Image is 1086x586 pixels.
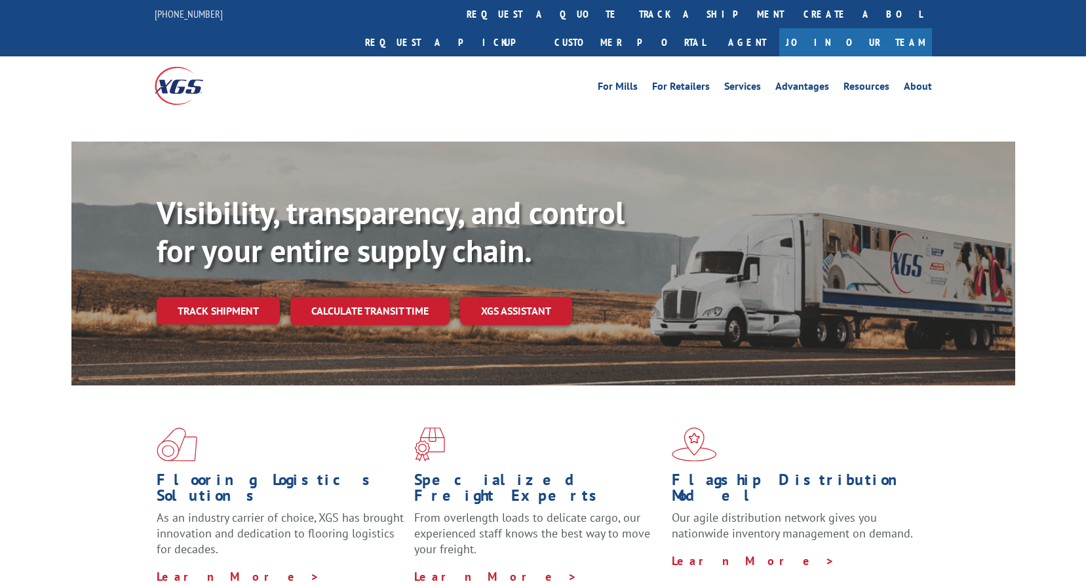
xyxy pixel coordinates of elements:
a: Join Our Team [779,28,932,56]
a: Resources [844,81,889,96]
span: Our agile distribution network gives you nationwide inventory management on demand. [672,510,913,541]
a: Customer Portal [545,28,715,56]
a: Advantages [775,81,829,96]
a: Learn More > [414,569,577,584]
a: XGS ASSISTANT [460,297,572,325]
img: xgs-icon-flagship-distribution-model-red [672,427,717,461]
a: Track shipment [157,297,280,324]
a: About [904,81,932,96]
img: xgs-icon-total-supply-chain-intelligence-red [157,427,197,461]
h1: Flooring Logistics Solutions [157,472,404,510]
b: Visibility, transparency, and control for your entire supply chain. [157,192,625,271]
a: [PHONE_NUMBER] [155,7,223,20]
a: Request a pickup [355,28,545,56]
a: For Retailers [652,81,710,96]
h1: Flagship Distribution Model [672,472,920,510]
a: Learn More > [157,569,320,584]
p: From overlength loads to delicate cargo, our experienced staff knows the best way to move your fr... [414,510,662,568]
a: Calculate transit time [290,297,450,325]
img: xgs-icon-focused-on-flooring-red [414,427,445,461]
a: For Mills [598,81,638,96]
span: As an industry carrier of choice, XGS has brought innovation and dedication to flooring logistics... [157,510,404,557]
a: Learn More > [672,553,835,568]
a: Agent [715,28,779,56]
h1: Specialized Freight Experts [414,472,662,510]
a: Services [724,81,761,96]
